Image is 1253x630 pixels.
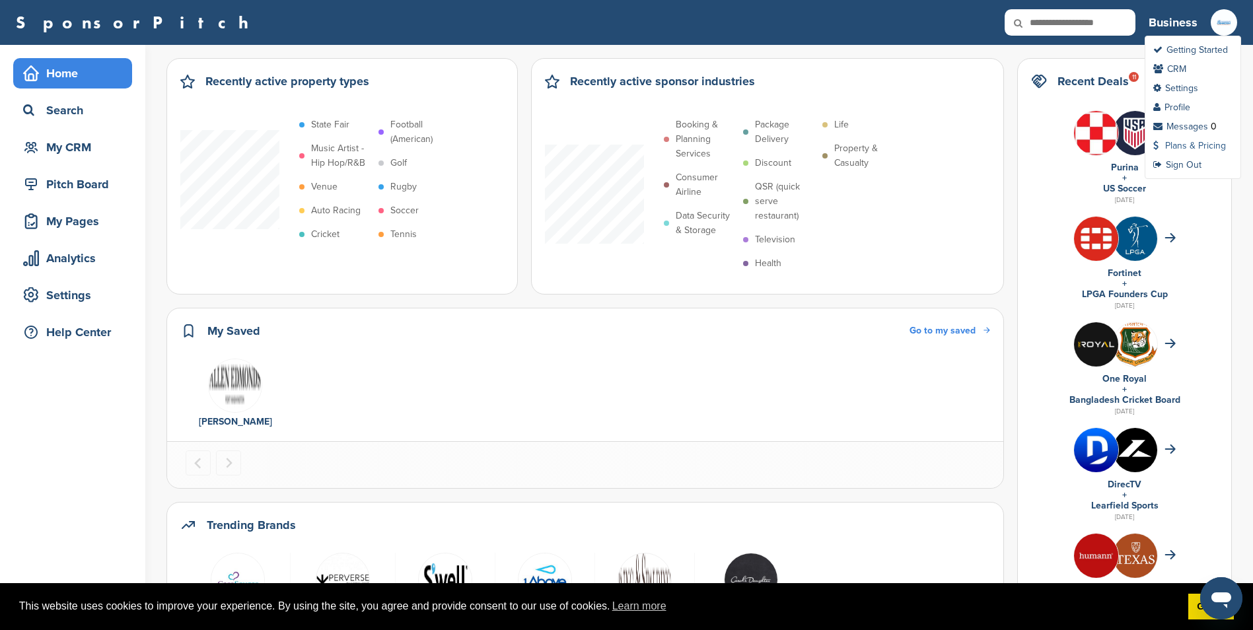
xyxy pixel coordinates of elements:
img: Unnamed [1113,534,1157,578]
img: Yitarkkj 400x400 [1113,428,1157,472]
h3: Business [1149,13,1198,32]
div: My CRM [20,135,132,159]
a: Fortinet [1108,267,1141,279]
a: My CRM [13,132,132,162]
img: Vigjnoap 400x400 [1074,217,1118,261]
p: Tennis [390,227,417,242]
img: 1a [518,553,572,607]
span: This website uses cookies to improve your experience. By using the site, you agree and provide co... [19,596,1178,616]
div: My Pages [20,209,132,233]
div: Search [20,98,132,122]
button: Next slide [216,450,241,475]
a: + [1122,172,1127,184]
img: Carolsdaughter [724,553,778,607]
img: 1lv1zgax 400x400 [1074,111,1118,155]
a: Business [1149,8,1198,37]
a: Screen shot 2016 01 14 at 10.38.07 am [297,553,388,606]
a: Settings [1153,83,1198,94]
a: Profile [1153,102,1190,113]
p: Booking & Planning Services [676,118,736,161]
img: Screen shot 2016 01 14 at 10.38.07 am [316,553,370,607]
div: [DATE] [1031,194,1218,206]
a: US Soccer [1103,183,1146,194]
p: Soccer [390,203,419,218]
p: Package Delivery [755,118,816,147]
a: Screen shot 2018 09 20 at 9.22.46 am [PERSON_NAME] [192,359,278,430]
img: Data [211,553,265,607]
p: Data Security & Storage [676,209,736,238]
a: Bangladesh Cricket Board [1069,394,1180,405]
div: Settings [20,283,132,307]
h2: Recently active sponsor industries [570,72,755,90]
div: Analytics [20,246,132,270]
a: SponsorPitch [16,14,257,31]
p: State Fair [311,118,349,132]
a: Learfield Sports [1091,500,1159,511]
img: 0c2wmxyy 400x400 [1074,428,1118,472]
a: LPGA Founders Cup [1082,289,1168,300]
img: 220px king spalding logo.svg [618,553,672,607]
button: Previous slide [186,450,211,475]
div: 1 of 1 [186,359,285,430]
img: Av 4cbaselogo cmyk [1211,9,1237,36]
div: [DATE] [1031,300,1218,312]
a: CRM [1153,63,1186,75]
h2: Trending Brands [207,516,296,534]
a: Settings [13,280,132,310]
a: + [1122,489,1127,501]
h2: Recently active property types [205,72,369,90]
img: Screen shot 2020 01 08 at 10.20.52 am [418,553,472,607]
h2: Recent Deals [1057,72,1129,90]
p: Property & Casualty [834,141,895,170]
a: Sign Out [1153,159,1201,170]
a: Go to my saved [910,324,990,338]
p: Music Artist - Hip Hop/R&B [311,141,372,170]
a: + [1122,384,1127,395]
p: Golf [390,156,407,170]
img: Nxoc7o2q 400x400 [1113,217,1157,261]
p: Consumer Airline [676,170,736,199]
div: Help Center [20,320,132,344]
div: [DATE] [1031,405,1218,417]
a: + [1122,278,1127,289]
p: Health [755,256,781,271]
iframe: Button to launch messaging window [1200,577,1242,619]
img: Xl cslqk 400x400 [1074,534,1118,578]
div: [PERSON_NAME] [192,415,278,429]
p: Auto Racing [311,203,361,218]
p: Rugby [390,180,417,194]
a: Carolsdaughter [701,553,801,606]
a: 1a [502,553,588,606]
a: Help Center [13,317,132,347]
a: Purina [1111,162,1139,173]
p: Venue [311,180,338,194]
a: dismiss cookie message [1188,594,1234,620]
img: S8lgkjzz 400x400 [1074,322,1118,367]
a: Pitch Board [13,169,132,199]
a: Search [13,95,132,125]
div: 0 [1211,121,1217,132]
span: Go to my saved [910,325,976,336]
p: Life [834,118,849,132]
a: Analytics [13,243,132,273]
a: DirecTV [1108,479,1141,490]
p: Discount [755,156,791,170]
a: Plans & Pricing [1153,140,1226,151]
div: Pitch Board [20,172,132,196]
a: Messages [1153,121,1208,132]
a: One Royal [1102,373,1147,384]
p: QSR (quick serve restaurant) [755,180,816,223]
div: [DATE] [1031,511,1218,523]
p: Television [755,232,795,247]
p: Cricket [311,227,340,242]
img: whvs id 400x400 [1113,111,1157,155]
a: Data [192,553,283,606]
h2: My Saved [207,322,260,340]
div: 11 [1129,72,1139,82]
p: Football (American) [390,118,451,147]
a: Screen shot 2020 01 08 at 10.20.52 am [402,553,488,606]
a: learn more about cookies [610,596,668,616]
a: Getting Started [1153,44,1228,55]
a: 220px king spalding logo.svg [602,553,688,606]
a: My Pages [13,206,132,236]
